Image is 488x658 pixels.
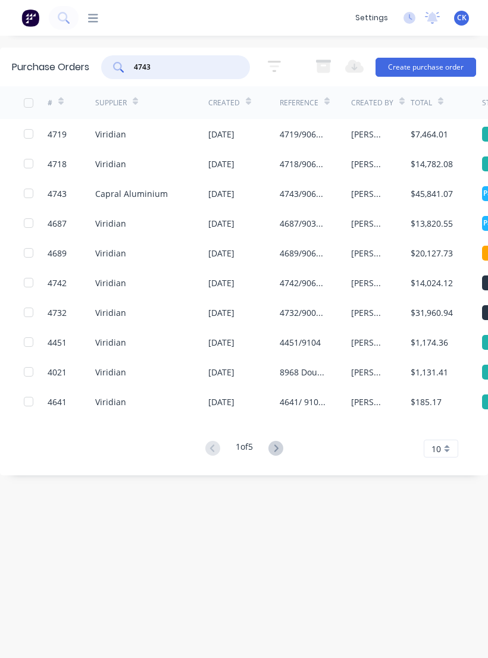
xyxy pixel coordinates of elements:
div: [DATE] [208,306,234,319]
div: [DATE] [208,158,234,170]
div: $1,174.36 [411,336,448,349]
div: [PERSON_NAME] [351,277,387,289]
div: $20,127.73 [411,247,453,259]
div: Purchase Orders [12,60,89,74]
div: [PERSON_NAME] [351,306,387,319]
div: [PERSON_NAME] [351,366,387,378]
div: Viridian [95,158,126,170]
div: [PERSON_NAME] [351,217,387,230]
div: $45,841.07 [411,187,453,200]
div: $14,782.08 [411,158,453,170]
div: $7,464.01 [411,128,448,140]
div: $1,131.41 [411,366,448,378]
div: Total [411,98,432,108]
div: 1 of 5 [236,440,253,458]
div: $13,820.55 [411,217,453,230]
div: [DATE] [208,396,234,408]
div: $31,960.94 [411,306,453,319]
div: [PERSON_NAME] [351,247,387,259]
div: [DATE] [208,247,234,259]
div: Created [208,98,240,108]
div: 4742 [48,277,67,289]
div: 4743 [48,187,67,200]
div: [DATE] [208,366,234,378]
div: Viridian [95,336,126,349]
div: 4641 [48,396,67,408]
div: [PERSON_NAME] [351,128,387,140]
div: Viridian [95,366,126,378]
div: 4732/9008 C. Stage 2 Phase 1 Ground Floor Windows [280,306,327,319]
div: Viridian [95,217,126,230]
div: $14,024.12 [411,277,453,289]
div: [PERSON_NAME] [351,396,387,408]
div: 4641/ 9104-VO10 Replacement glass [280,396,327,408]
div: # [48,98,52,108]
div: [PERSON_NAME] [351,187,387,200]
div: 4451/9104 [280,336,321,349]
div: [DATE] [208,277,234,289]
div: 4718 [48,158,67,170]
div: settings [349,9,394,27]
div: 4021 [48,366,67,378]
div: 4719 [48,128,67,140]
div: [DATE] [208,336,234,349]
div: Viridian [95,306,126,319]
div: 4718/9066 Level 2 Phase 1 [280,158,327,170]
div: Viridian [95,128,126,140]
div: 4687 [48,217,67,230]
div: 4743/9066 C. [PERSON_NAME] Internal Material in [GEOGRAPHIC_DATA] [280,187,327,200]
span: 10 [431,443,441,455]
div: [PERSON_NAME] [351,336,387,349]
div: 4689 [48,247,67,259]
div: Viridian [95,396,126,408]
div: Viridian [95,247,126,259]
div: [DATE] [208,128,234,140]
input: Search purchase orders... [133,61,232,73]
div: Capral Aluminium [95,187,168,200]
div: Supplier [95,98,127,108]
div: 4451 [48,336,67,349]
div: [DATE] [208,217,234,230]
img: Factory [21,9,39,27]
button: Create purchase order [376,58,476,77]
div: [PERSON_NAME] [351,158,387,170]
div: 4719/9066 LEVEL 3 PHASE 1 [280,128,327,140]
span: CK [457,12,467,23]
div: Created By [351,98,393,108]
div: [DATE] [208,187,234,200]
div: 8968 Double Bay [280,366,327,378]
div: 4732 [48,306,67,319]
div: 4742/9066 C. Level 4 [280,277,327,289]
div: Reference [280,98,318,108]
div: $185.17 [411,396,442,408]
div: 4687/9037 C Level 3 - Phase 1-Rev 1 [280,217,327,230]
div: Viridian [95,277,126,289]
div: 4689/9066 Level 2 Phase 1 Rev 1 [280,247,327,259]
